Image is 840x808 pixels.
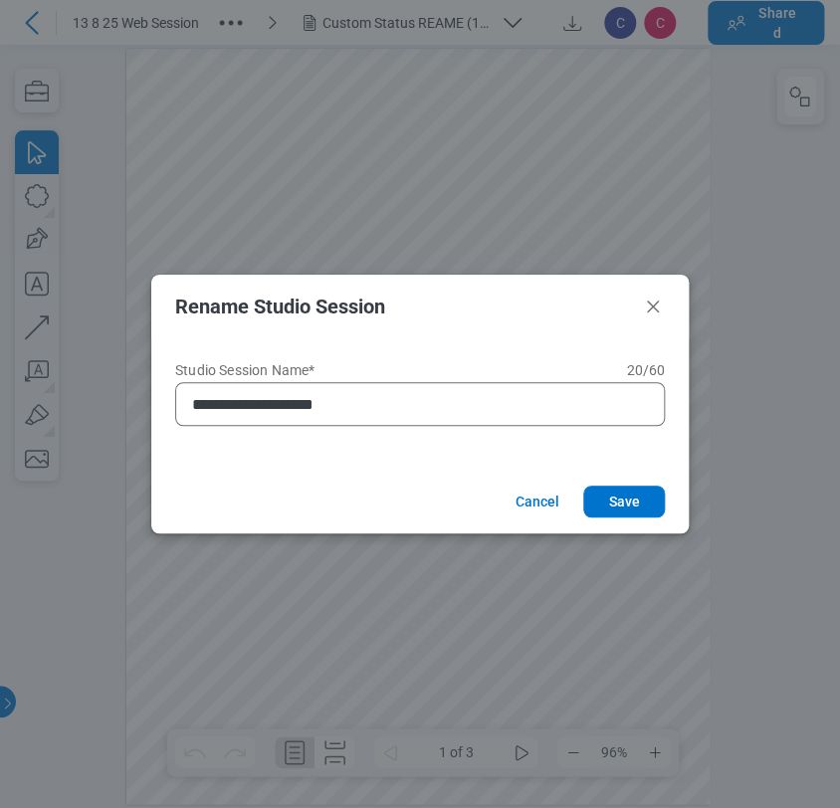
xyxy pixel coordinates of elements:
button: Cancel [507,486,567,517]
h2: Rename Studio Session [175,296,633,317]
span: 20 / 60 [626,362,665,378]
button: Close [641,295,665,318]
button: Save [583,486,665,517]
span: Studio Session Name* [175,362,315,378]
